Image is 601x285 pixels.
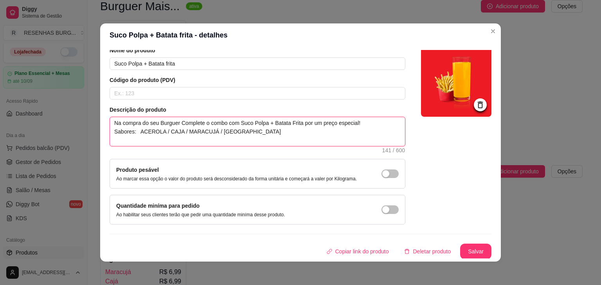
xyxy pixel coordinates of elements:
textarea: Na compra do seu Burguer Complete o combo com Suco Polpa + Batata Frita por um preço especial! Sa... [110,117,405,146]
article: Código do produto (PDV) [110,76,405,84]
img: logo da loja [421,46,491,117]
input: Ex.: Hamburguer de costela [110,57,405,70]
span: delete [404,249,410,254]
header: Suco Polpa + Batata frita - detalhes [100,23,501,47]
article: Nome do produto [110,46,405,54]
label: Produto pesável [116,167,159,173]
button: deleteDeletar produto [398,244,457,259]
article: Descrição do produto [110,106,405,114]
button: Close [487,25,499,37]
label: Quantidade miníma para pedido [116,203,200,209]
button: Salvar [460,244,491,259]
p: Ao marcar essa opção o valor do produto será desconsiderado da forma unitária e começará a valer ... [116,176,357,182]
input: Ex.: 123 [110,87,405,100]
p: Ao habilitar seus clientes terão que pedir uma quantidade miníma desse produto. [116,212,285,218]
button: Copiar link do produto [320,244,395,259]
